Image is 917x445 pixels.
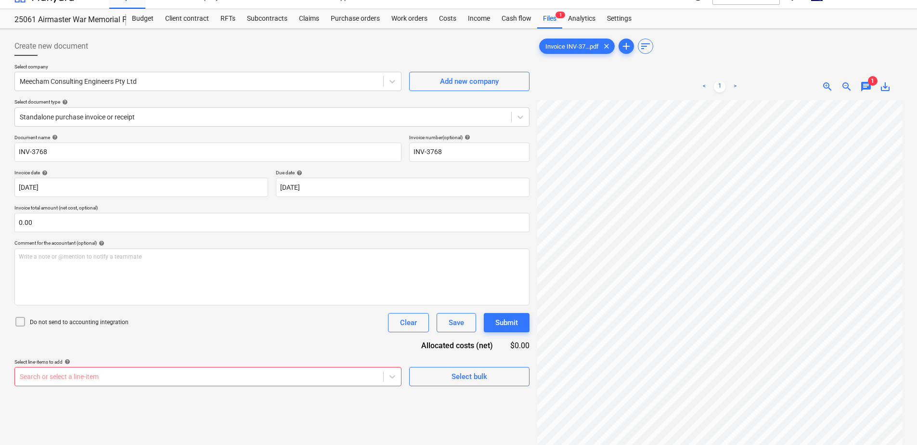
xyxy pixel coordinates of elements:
[276,178,530,197] input: Due date not specified
[14,99,530,105] div: Select document type
[437,313,476,332] button: Save
[409,143,530,162] input: Invoice number
[97,240,104,246] span: help
[462,9,496,28] a: Income
[640,40,651,52] span: sort
[159,9,215,28] a: Client contract
[463,134,470,140] span: help
[860,81,872,92] span: chat
[14,359,401,365] div: Select line-items to add
[30,318,129,327] p: Do not send to accounting integration
[325,9,386,28] a: Purchase orders
[537,9,562,28] div: Files
[698,81,710,92] a: Previous page
[555,12,565,18] span: 1
[126,9,159,28] a: Budget
[601,40,612,52] span: clear
[620,40,632,52] span: add
[409,72,530,91] button: Add new company
[276,170,530,176] div: Due date
[388,313,429,332] button: Clear
[63,359,70,365] span: help
[869,399,917,445] iframe: Chat Widget
[14,178,268,197] input: Invoice date not specified
[295,170,302,176] span: help
[293,9,325,28] a: Claims
[14,134,401,141] div: Document name
[40,170,48,176] span: help
[14,40,88,52] span: Create new document
[241,9,293,28] a: Subcontracts
[14,143,401,162] input: Document name
[14,240,530,246] div: Comment for the accountant (optional)
[14,205,530,213] p: Invoice total amount (net cost, optional)
[215,9,241,28] a: RFTs
[404,340,508,351] div: Allocated costs (net)
[508,340,530,351] div: $0.00
[440,75,499,88] div: Add new company
[14,64,401,72] p: Select company
[409,367,530,386] button: Select bulk
[540,43,605,50] span: Invoice INV-37...pdf
[495,316,518,329] div: Submit
[879,81,891,92] span: save_alt
[822,81,833,92] span: zoom_in
[386,9,433,28] a: Work orders
[601,9,637,28] a: Settings
[714,81,725,92] a: Page 1 is your current page
[841,81,852,92] span: zoom_out
[50,134,58,140] span: help
[484,313,530,332] button: Submit
[729,81,741,92] a: Next page
[868,76,878,86] span: 1
[14,170,268,176] div: Invoice date
[409,134,530,141] div: Invoice number (optional)
[400,316,417,329] div: Clear
[449,316,464,329] div: Save
[539,39,615,54] div: Invoice INV-37...pdf
[562,9,601,28] a: Analytics
[14,213,530,232] input: Invoice total amount (net cost, optional)
[433,9,462,28] a: Costs
[537,9,562,28] a: Files1
[14,15,115,25] div: 25061 Airmaster War Memorial Pool Redcliffe
[496,9,537,28] a: Cash flow
[60,99,68,105] span: help
[452,370,487,383] div: Select bulk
